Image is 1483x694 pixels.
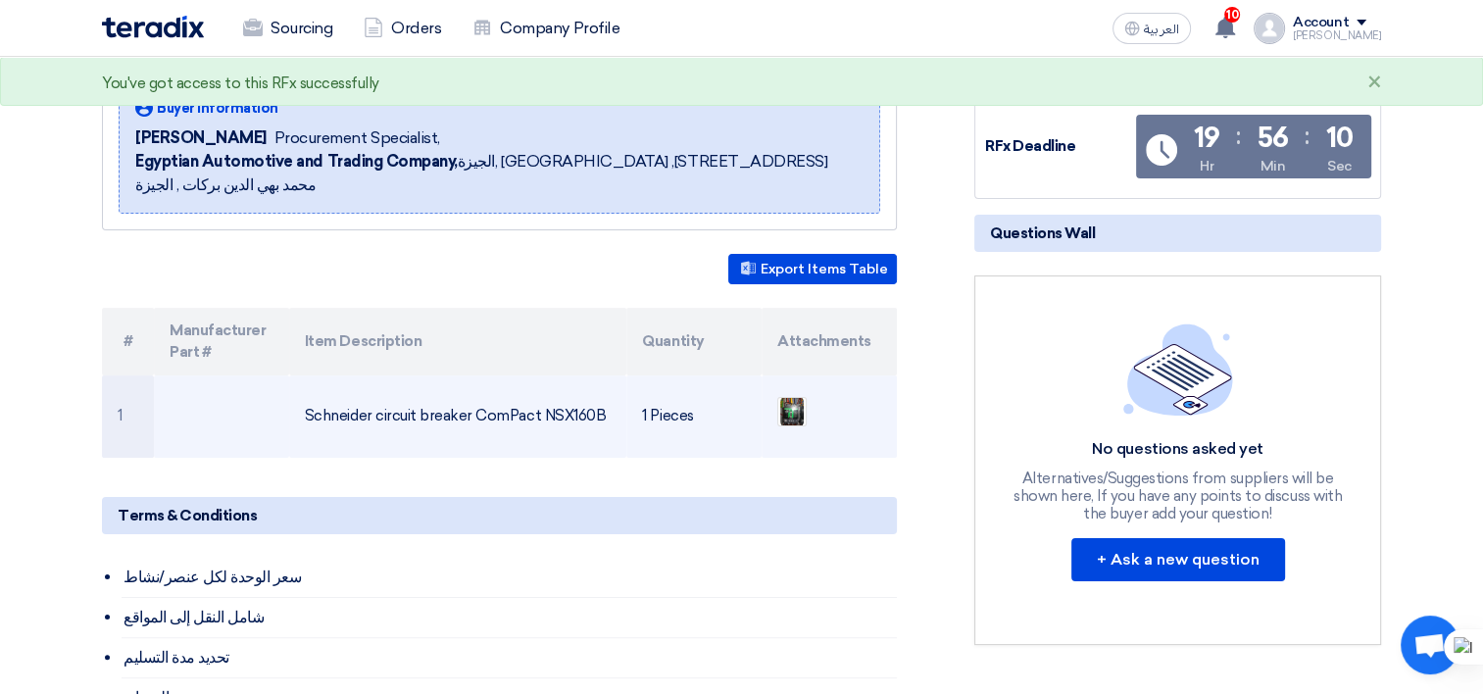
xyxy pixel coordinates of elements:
div: Min [1261,156,1286,176]
div: You've got access to this RFx successfully [102,73,379,95]
span: Questions Wall [990,223,1095,244]
span: [PERSON_NAME] [135,126,267,150]
div: Sec [1327,156,1352,176]
b: Egyptian Automotive and Trading Company, [135,152,458,171]
div: 56 [1257,124,1288,152]
span: 10 [1224,7,1240,23]
div: : [1305,119,1310,154]
button: العربية [1112,13,1191,44]
div: 10 [1326,124,1354,152]
td: 1 Pieces [626,375,762,458]
div: 19 [1193,124,1219,152]
img: Teradix logo [102,16,204,38]
img: profile_test.png [1254,13,1285,44]
a: Sourcing [227,7,348,50]
span: الجيزة, [GEOGRAPHIC_DATA] ,[STREET_ADDRESS] محمد بهي الدين بركات , الجيزة [135,150,864,197]
button: + Ask a new question [1071,538,1285,581]
img: _1757950490487.jpg [778,394,806,429]
div: × [1366,72,1381,95]
img: empty_state_list.svg [1123,323,1233,416]
div: Alternatives/Suggestions from suppliers will be shown here, If you have any points to discuss wit... [1012,470,1345,522]
button: Export Items Table [728,254,897,284]
th: # [102,308,154,375]
a: Orders [348,7,457,50]
div: Account [1293,15,1349,31]
span: Procurement Specialist, [274,126,440,150]
th: Quantity [626,308,762,375]
div: : [1236,119,1241,154]
li: تحديد مدة التسليم [122,638,897,678]
td: Schneider circuit breaker ComPact NSX160B [289,375,627,458]
a: Company Profile [457,7,635,50]
span: Buyer Information [157,98,278,119]
div: RFx Deadline [985,135,1132,158]
th: Attachments [762,308,897,375]
div: Open chat [1401,616,1459,674]
div: No questions asked yet [1012,439,1345,460]
div: Hr [1200,156,1213,176]
li: شامل النقل إلى المواقع [122,598,897,638]
th: Item Description [289,308,627,375]
li: سعر الوحدة لكل عنصر/نشاط [122,558,897,598]
span: العربية [1144,23,1179,36]
span: Terms & Conditions [118,505,257,526]
th: Manufacturer Part # [154,308,289,375]
div: [PERSON_NAME] [1293,30,1381,41]
td: 1 [102,375,154,458]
